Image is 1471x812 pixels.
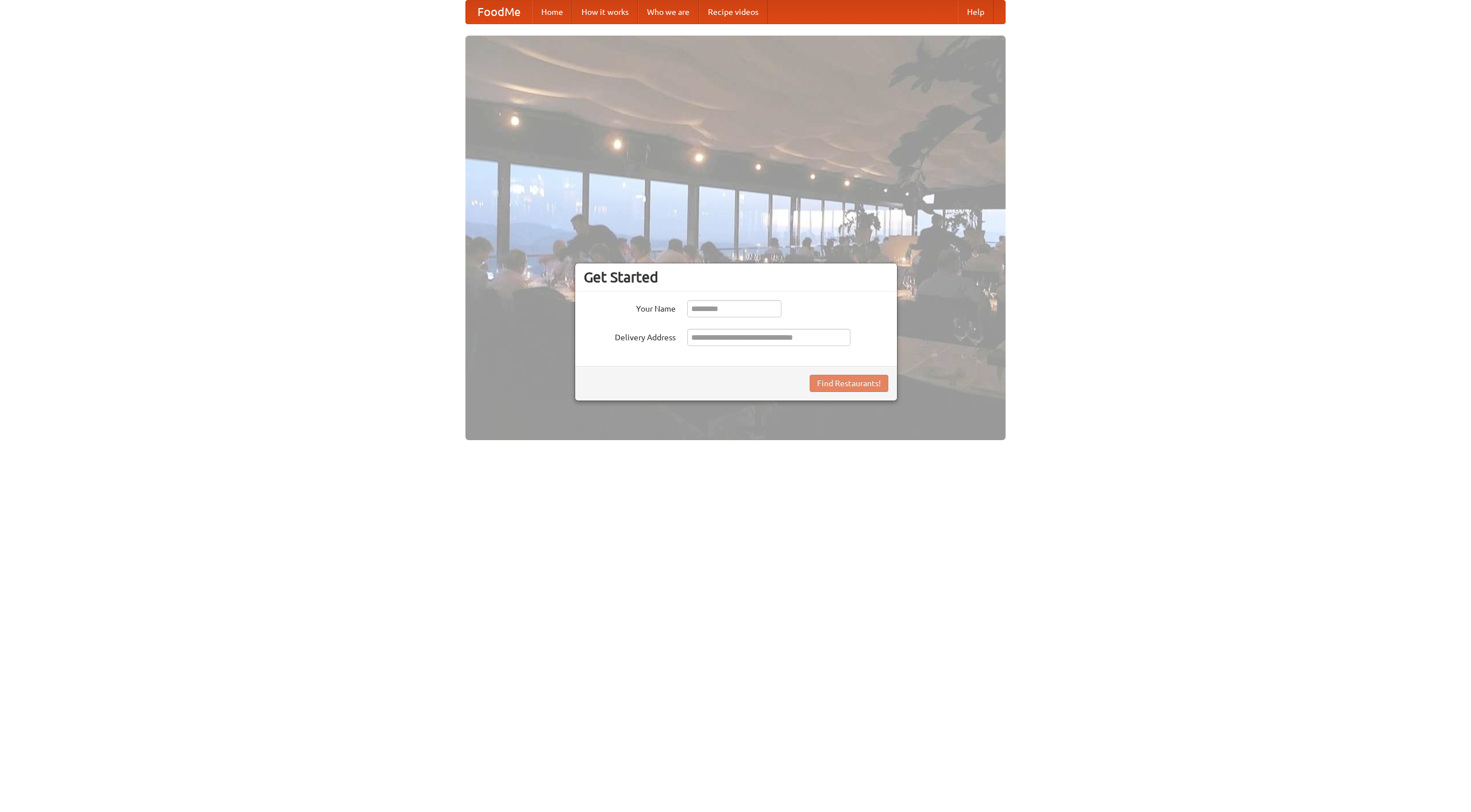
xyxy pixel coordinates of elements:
button: Find Restaurants! [810,375,888,392]
h3: Get Started [584,269,888,286]
a: FoodMe [466,1,532,24]
a: Recipe videos [699,1,768,24]
a: Help [958,1,993,24]
a: Who we are [638,1,699,24]
a: How it works [572,1,638,24]
a: Home [532,1,572,24]
label: Delivery Address [584,329,676,343]
label: Your Name [584,300,676,314]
